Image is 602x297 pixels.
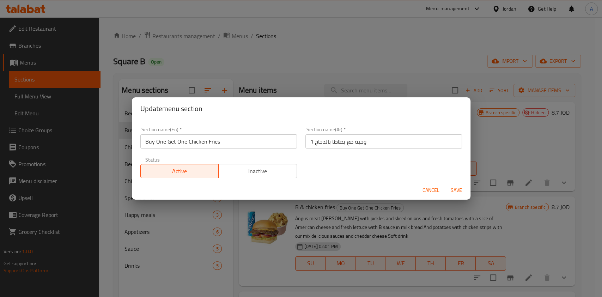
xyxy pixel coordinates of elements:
span: Active [144,166,216,176]
span: Inactive [221,166,294,176]
span: Cancel [422,186,439,195]
button: Save [445,184,468,197]
input: Please enter section name(ar) [305,134,462,148]
button: Inactive [218,164,297,178]
button: Active [140,164,219,178]
button: Cancel [420,184,442,197]
h2: Update menu section [140,103,462,114]
input: Please enter section name(en) [140,134,297,148]
span: Save [448,186,465,195]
